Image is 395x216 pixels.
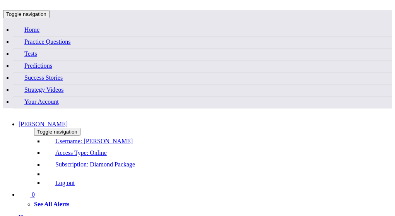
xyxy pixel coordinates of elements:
a: Predictions [13,62,52,69]
span: 0 [32,191,35,198]
a: Practice Questions [13,38,71,45]
a: Subscription: Diamond Package [44,161,135,168]
a: Username: [PERSON_NAME] [44,138,133,144]
a: See All Alerts [34,201,70,207]
a: Log out [44,180,75,186]
a: [PERSON_NAME] [19,121,68,127]
a: Home [13,26,39,33]
button: Toggle navigation [3,10,50,18]
a: Strategy Videos [13,86,63,93]
span: Toggle navigation [6,11,46,17]
button: Toggle navigation [34,128,80,136]
span: Toggle navigation [37,129,77,135]
a: 0 [19,191,35,198]
a: Access Type: Online [44,149,107,156]
a: Tests [13,50,37,57]
a: Your Account [13,98,59,105]
a: Success Stories [13,74,63,81]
